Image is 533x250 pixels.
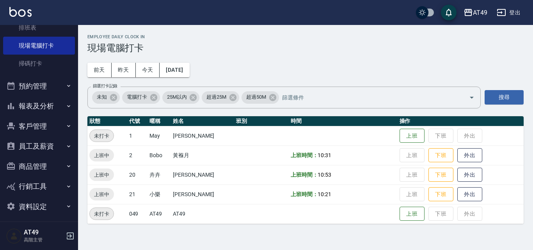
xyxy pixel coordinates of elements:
[460,5,490,21] button: AT49
[87,34,524,39] h2: Employee Daily Clock In
[3,116,75,137] button: 客戶管理
[400,207,425,221] button: 上班
[24,229,64,236] h5: AT49
[202,91,239,104] div: 超過25M
[494,5,524,20] button: 登出
[3,136,75,156] button: 員工及薪資
[400,129,425,143] button: 上班
[3,197,75,217] button: 資料設定
[147,116,171,126] th: 暱稱
[3,76,75,96] button: 預約管理
[147,126,171,145] td: May
[87,43,524,53] h3: 現場電腦打卡
[465,91,478,104] button: Open
[122,93,152,101] span: 電腦打卡
[428,168,453,182] button: 下班
[127,165,148,184] td: 20
[318,172,331,178] span: 10:53
[3,96,75,116] button: 報表及分析
[428,148,453,163] button: 下班
[90,210,114,218] span: 未打卡
[6,228,22,244] img: Person
[3,19,75,37] a: 排班表
[485,90,524,105] button: 搜尋
[24,236,64,243] p: 高階主管
[3,55,75,73] a: 掃碼打卡
[127,204,148,223] td: 049
[171,116,234,126] th: 姓名
[242,93,271,101] span: 超過50M
[171,184,234,204] td: [PERSON_NAME]
[473,8,487,18] div: AT49
[87,116,127,126] th: 狀態
[9,7,32,17] img: Logo
[127,116,148,126] th: 代號
[457,187,482,202] button: 外出
[289,116,398,126] th: 時間
[291,191,318,197] b: 上班時間：
[3,176,75,197] button: 行銷工具
[92,91,120,104] div: 未知
[122,91,160,104] div: 電腦打卡
[136,63,160,77] button: 今天
[162,93,192,101] span: 25M以內
[89,151,114,160] span: 上班中
[147,204,171,223] td: AT49
[127,145,148,165] td: 2
[280,90,455,104] input: 篩選條件
[147,184,171,204] td: 小樂
[291,172,318,178] b: 上班時間：
[147,145,171,165] td: Bobo
[428,187,453,202] button: 下班
[127,126,148,145] td: 1
[93,83,117,89] label: 篩選打卡記錄
[112,63,136,77] button: 昨天
[3,156,75,177] button: 商品管理
[89,171,114,179] span: 上班中
[147,165,171,184] td: 卉卉
[234,116,288,126] th: 班別
[441,5,457,20] button: save
[457,168,482,182] button: 外出
[242,91,279,104] div: 超過50M
[3,37,75,55] a: 現場電腦打卡
[90,132,114,140] span: 未打卡
[92,93,112,101] span: 未知
[171,145,234,165] td: 黃褓月
[318,191,331,197] span: 10:21
[202,93,231,101] span: 超過25M
[87,63,112,77] button: 前天
[162,91,200,104] div: 25M以內
[457,148,482,163] button: 外出
[171,126,234,145] td: [PERSON_NAME]
[127,184,148,204] td: 21
[160,63,189,77] button: [DATE]
[398,116,524,126] th: 操作
[291,152,318,158] b: 上班時間：
[89,190,114,199] span: 上班中
[171,204,234,223] td: AT49
[318,152,331,158] span: 10:31
[171,165,234,184] td: [PERSON_NAME]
